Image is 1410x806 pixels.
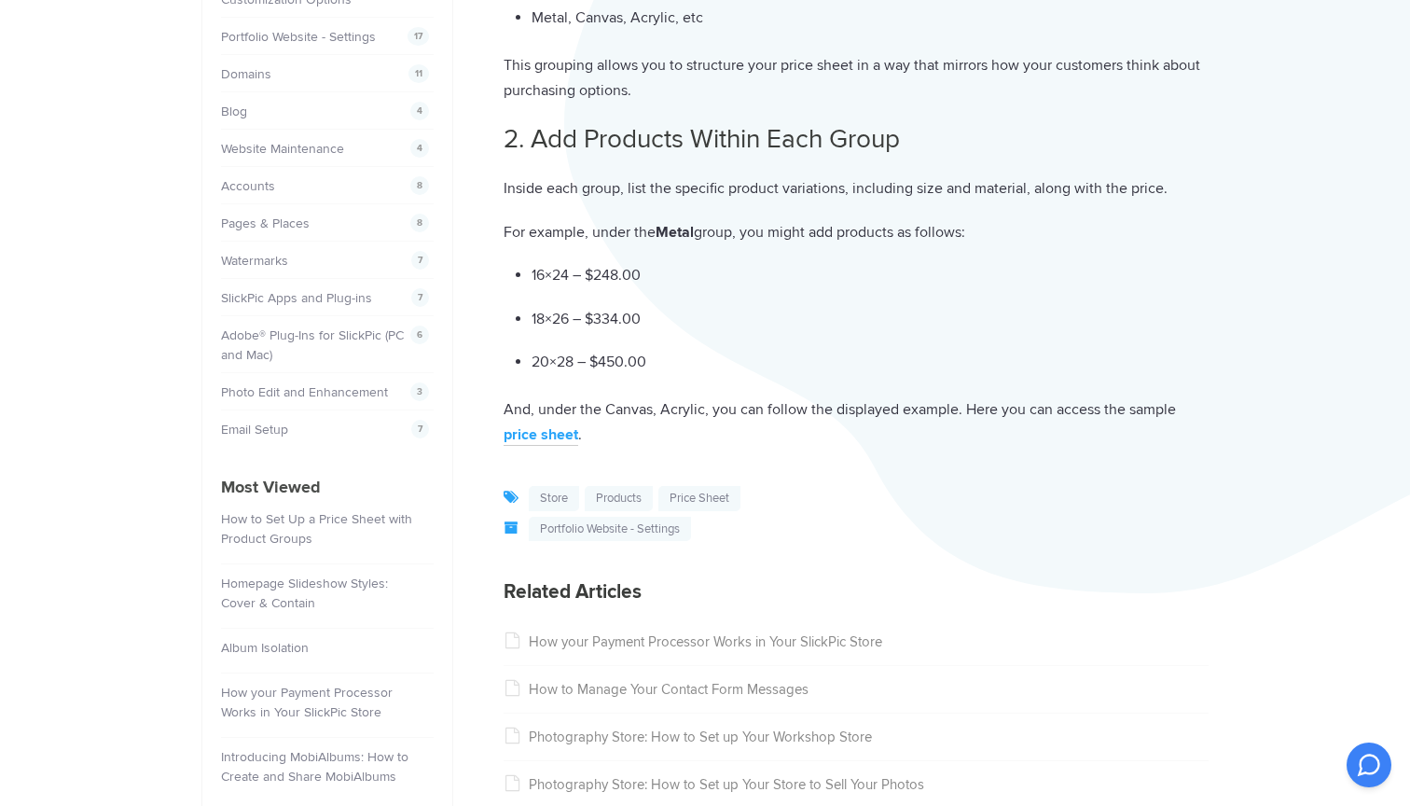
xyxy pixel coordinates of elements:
[504,425,578,446] a: price sheet
[221,384,388,400] a: Photo Edit and Enhancement
[221,215,310,231] a: Pages & Places
[529,517,691,542] a: Portfolio Website - Settings
[504,776,924,793] a: Photography Store: How to Set up Your Store to Sell Your Photos
[410,326,429,344] span: 6
[410,214,429,232] span: 8
[221,685,393,720] a: How your Payment Processor Works in Your SlickPic Store
[410,139,429,158] span: 4
[532,6,1209,31] p: Metal, Canvas, Acrylic, etc
[221,511,412,547] a: How to Set Up a Price Sheet with Product Groups
[411,251,429,270] span: 7
[529,486,579,511] a: store
[408,27,429,46] span: 17
[221,29,376,45] a: Portfolio Website - Settings
[504,220,1209,245] p: For example, under the group, you might add products as follows:
[532,263,1209,288] p: 16×24 – $248.00
[410,176,429,195] span: 8
[504,681,809,698] a: How to Manage Your Contact Form Messages
[221,66,271,82] a: Domains
[504,633,882,650] a: How your Payment Processor Works in Your SlickPic Store
[411,420,429,438] span: 7
[504,176,1209,201] p: Inside each group, list the specific product variations, including size and material, along with ...
[410,382,429,401] span: 3
[221,576,388,611] a: Homepage Slideshow Styles: Cover & Contain
[408,64,429,83] span: 11
[504,729,872,745] a: Photography Store: How to Set up Your Workshop Store
[221,290,372,306] a: SlickPic Apps and Plug-ins
[221,640,309,656] a: Album Isolation
[221,104,247,119] a: Blog
[532,307,1209,332] p: 18×26 – $334.00
[532,350,1209,375] p: 20×28 – $450.00
[504,53,1209,103] p: This grouping allows you to structure your price sheet in a way that mirrors how your customers t...
[221,422,288,438] a: Email Setup
[410,102,429,120] span: 4
[221,327,404,363] a: Adobe® Plug-Ins for SlickPic (PC and Mac)
[585,486,653,511] a: products
[221,749,408,785] a: Introducing MobiAlbums: How to Create and Share MobiAlbums
[656,223,694,242] strong: Metal
[221,141,344,157] a: Website Maintenance
[411,288,429,307] span: 7
[221,253,288,269] a: Watermarks
[658,486,740,511] a: price sheet
[504,397,1209,447] p: And, under the Canvas, Acrylic, you can follow the displayed example. Here you can access the sam...
[504,580,1209,604] h3: Related Articles
[504,121,1209,158] h2: 2. Add Products Within Each Group
[221,475,434,500] h4: Most Viewed
[221,178,275,194] a: Accounts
